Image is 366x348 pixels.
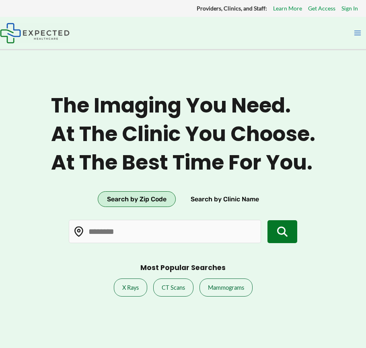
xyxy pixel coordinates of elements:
[140,263,226,272] h3: Most Popular Searches
[341,3,358,14] a: Sign In
[153,278,193,297] a: CT Scans
[349,25,366,41] button: Main menu toggle
[199,278,253,297] a: Mammograms
[51,93,315,118] span: The imaging you need.
[308,3,335,14] a: Get Access
[197,5,267,12] strong: Providers, Clinics, and Staff:
[74,227,84,237] img: Location pin
[273,3,302,14] a: Learn More
[181,191,268,207] button: Search by Clinic Name
[98,191,176,207] button: Search by Zip Code
[51,150,315,175] span: At the best time for you.
[114,278,147,297] a: X Rays
[51,122,315,146] span: At the clinic you choose.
